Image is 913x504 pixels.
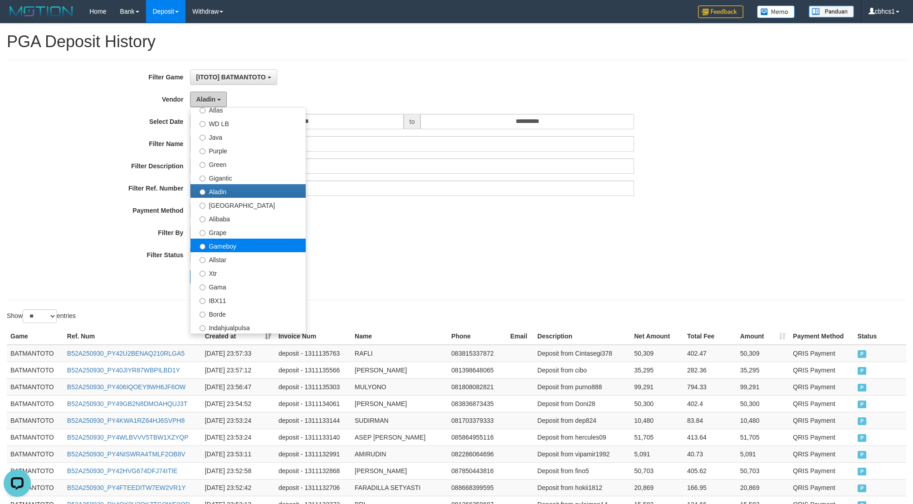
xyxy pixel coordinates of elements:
[7,429,63,445] td: BATMANTOTO
[351,479,448,496] td: FARADILLA SETYASTI
[200,271,205,277] input: Xtr
[630,479,684,496] td: 20,869
[190,252,306,266] label: Allstar
[534,429,630,445] td: Deposit from hercules09
[200,312,205,318] input: Borde
[789,362,854,378] td: QRIS Payment
[630,412,684,429] td: 10,480
[200,230,205,236] input: Grape
[200,189,205,195] input: Aladin
[854,328,906,345] th: Status
[351,445,448,462] td: AMIRUDIN
[448,328,507,345] th: Phone
[351,378,448,395] td: MULYONO
[737,378,790,395] td: 99,291
[448,429,507,445] td: 085864955116
[858,350,867,358] span: PAID
[4,4,31,31] button: Open LiveChat chat widget
[7,362,63,378] td: BATMANTOTO
[789,345,854,362] td: QRIS Payment
[737,429,790,445] td: 51,705
[190,143,306,157] label: Purple
[684,378,737,395] td: 794.33
[737,479,790,496] td: 20,869
[190,103,306,116] label: Atlas
[190,279,306,293] label: Gama
[67,350,185,357] a: B52A250930_PY42U2BENAQ210RLGA5
[351,345,448,362] td: RAFLI
[7,33,906,51] h1: PGA Deposit History
[190,130,306,143] label: Java
[737,462,790,479] td: 50,703
[684,345,737,362] td: 402.47
[534,412,630,429] td: Deposit from dep824
[190,157,306,171] label: Green
[275,395,351,412] td: deposit - 1311134061
[7,395,63,412] td: BATMANTOTO
[190,92,227,107] button: Aladin
[737,395,790,412] td: 50,300
[858,401,867,408] span: PAID
[190,320,306,334] label: Indahjualpulsa
[789,395,854,412] td: QRIS Payment
[448,412,507,429] td: 081703379333
[196,73,265,81] span: [ITOTO] BATMANTOTO
[67,417,185,424] a: B52A250930_PY4KWA1RZ64HJ6SVPH8
[630,395,684,412] td: 50,300
[275,378,351,395] td: deposit - 1311135303
[201,412,275,429] td: [DATE] 23:53:24
[534,445,630,462] td: Deposit from vipamir1992
[190,184,306,198] label: Aladin
[351,412,448,429] td: SUDIRMAN
[448,479,507,496] td: 088668399595
[351,462,448,479] td: [PERSON_NAME]
[7,412,63,429] td: BATMANTOTO
[789,378,854,395] td: QRIS Payment
[534,462,630,479] td: Deposit from fino5
[684,328,737,345] th: Total Fee
[737,445,790,462] td: 5,091
[630,345,684,362] td: 50,309
[448,395,507,412] td: 083836873435
[7,445,63,462] td: BATMANTOTO
[7,5,76,18] img: MOTION_logo.png
[7,309,76,323] label: Show entries
[809,5,854,18] img: panduan.png
[190,116,306,130] label: WD LB
[190,171,306,184] label: Gigantic
[534,328,630,345] th: Description
[67,450,186,458] a: B52A250930_PY4NISWRA4TMLF2OB8V
[200,244,205,250] input: Gameboy
[684,429,737,445] td: 413.64
[630,462,684,479] td: 50,703
[684,479,737,496] td: 166.95
[534,479,630,496] td: Deposit from hokii1812
[534,362,630,378] td: Deposit from cibo
[737,412,790,429] td: 10,480
[200,148,205,154] input: Purple
[200,121,205,127] input: WD LB
[200,257,205,263] input: Allstar
[630,328,684,345] th: Net Amount
[201,479,275,496] td: [DATE] 23:52:42
[201,429,275,445] td: [DATE] 23:53:24
[684,395,737,412] td: 402.4
[684,462,737,479] td: 405.62
[275,462,351,479] td: deposit - 1311132868
[23,309,57,323] select: Showentries
[789,462,854,479] td: QRIS Payment
[63,328,201,345] th: Ref. Num
[789,479,854,496] td: QRIS Payment
[630,445,684,462] td: 5,091
[737,362,790,378] td: 35,295
[67,467,178,475] a: B52A250930_PY42HVG674DFJ74ITIE
[201,378,275,395] td: [DATE] 23:56:47
[789,429,854,445] td: QRIS Payment
[275,412,351,429] td: deposit - 1311133144
[630,429,684,445] td: 51,705
[190,225,306,239] label: Grape
[7,345,63,362] td: BATMANTOTO
[757,5,795,18] img: Button%20Memo.svg
[190,69,277,85] button: [ITOTO] BATMANTOTO
[7,462,63,479] td: BATMANTOTO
